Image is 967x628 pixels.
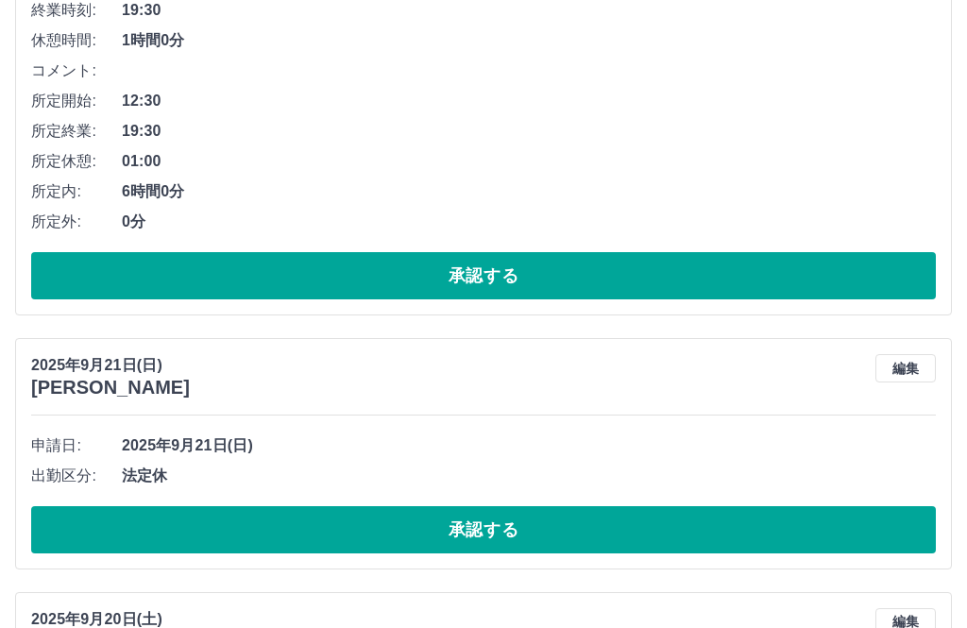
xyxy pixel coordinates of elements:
h3: [PERSON_NAME] [31,377,190,399]
span: 01:00 [122,150,936,173]
span: 12:30 [122,90,936,112]
span: 所定外: [31,211,122,233]
span: 所定休憩: [31,150,122,173]
button: 承認する [31,252,936,299]
span: 出勤区分: [31,465,122,487]
span: 法定休 [122,465,936,487]
p: 2025年9月21日(日) [31,354,190,377]
span: 申請日: [31,434,122,457]
button: 承認する [31,506,936,553]
span: 所定開始: [31,90,122,112]
span: 1時間0分 [122,29,936,52]
span: 所定終業: [31,120,122,143]
span: 0分 [122,211,936,233]
span: 所定内: [31,180,122,203]
span: 休憩時間: [31,29,122,52]
span: 6時間0分 [122,180,936,203]
button: 編集 [875,354,936,382]
span: 2025年9月21日(日) [122,434,936,457]
span: 19:30 [122,120,936,143]
span: コメント: [31,59,122,82]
